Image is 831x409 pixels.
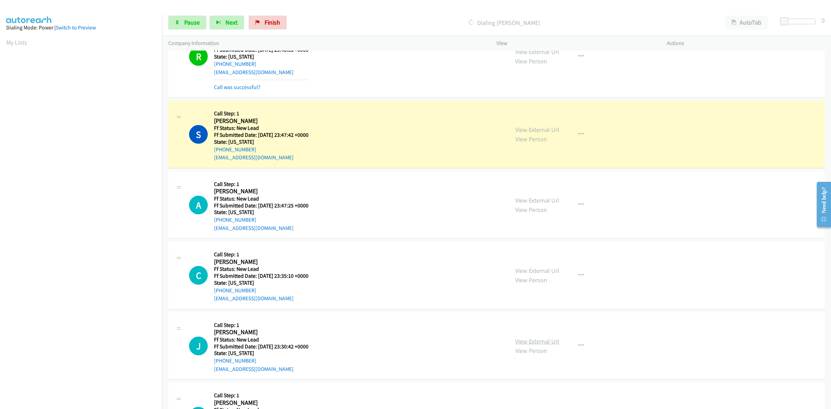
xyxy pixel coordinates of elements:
[189,196,208,214] div: The call is yet to be attempted
[515,267,559,275] a: View External Url
[214,343,309,350] h5: Ff Submitted Date: [DATE] 23:30:42 +0000
[214,328,309,336] h2: [PERSON_NAME]
[6,53,162,382] iframe: Dialpad
[214,392,309,399] h5: Call Step: 1
[214,69,294,75] a: [EMAIL_ADDRESS][DOMAIN_NAME]
[225,18,238,26] span: Next
[214,202,309,209] h5: Ff Submitted Date: [DATE] 23:47:25 +0000
[265,18,280,26] span: Finish
[214,295,294,302] a: [EMAIL_ADDRESS][DOMAIN_NAME]
[214,181,309,188] h5: Call Step: 1
[725,16,768,29] button: AutoTab
[214,132,309,139] h5: Ff Submitted Date: [DATE] 23:47:42 +0000
[515,126,559,134] a: View External Url
[189,337,208,355] h1: J
[189,47,208,66] h1: R
[56,24,96,31] a: Switch to Preview
[214,146,256,153] a: [PHONE_NUMBER]
[214,336,309,343] h5: Ff Status: New Lead
[214,258,309,266] h2: [PERSON_NAME]
[214,125,309,132] h5: Ff Status: New Lead
[515,196,559,204] a: View External Url
[6,24,156,32] div: Dialing Mode: Power |
[209,16,244,29] button: Next
[214,350,309,357] h5: State: [US_STATE]
[189,337,208,355] div: The call is yet to be attempted
[214,357,256,364] a: [PHONE_NUMBER]
[6,38,27,46] a: My Lists
[515,276,547,284] a: View Person
[515,337,559,345] a: View External Url
[497,39,654,47] p: View
[214,322,309,329] h5: Call Step: 1
[189,125,208,144] h1: S
[214,366,294,372] a: [EMAIL_ADDRESS][DOMAIN_NAME]
[214,216,256,223] a: [PHONE_NUMBER]
[168,16,206,29] a: Pause
[811,177,831,232] iframe: Resource Center
[214,195,309,202] h5: Ff Status: New Lead
[214,139,309,145] h5: State: [US_STATE]
[214,209,309,216] h5: State: [US_STATE]
[822,16,825,25] div: 0
[214,84,260,90] a: Call was successful?
[214,154,294,161] a: [EMAIL_ADDRESS][DOMAIN_NAME]
[515,135,547,143] a: View Person
[214,187,309,195] h2: [PERSON_NAME]
[214,225,294,231] a: [EMAIL_ADDRESS][DOMAIN_NAME]
[189,196,208,214] h1: A
[515,347,547,355] a: View Person
[214,53,309,60] h5: State: [US_STATE]
[667,39,825,47] p: Actions
[296,18,713,27] p: Dialing [PERSON_NAME]
[214,110,309,117] h5: Call Step: 1
[515,57,547,65] a: View Person
[214,399,309,407] h2: [PERSON_NAME]
[189,266,208,285] div: The call is yet to be attempted
[214,273,309,279] h5: Ff Submitted Date: [DATE] 23:35:10 +0000
[214,266,309,273] h5: Ff Status: New Lead
[214,279,309,286] h5: State: [US_STATE]
[249,16,287,29] a: Finish
[168,39,484,47] p: Company Information
[784,19,815,24] div: Delay between calls (in seconds)
[515,206,547,214] a: View Person
[214,287,256,294] a: [PHONE_NUMBER]
[214,61,256,67] a: [PHONE_NUMBER]
[184,18,200,26] span: Pause
[214,251,309,258] h5: Call Step: 1
[189,266,208,285] h1: C
[214,117,309,125] h2: [PERSON_NAME]
[515,48,559,56] a: View External Url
